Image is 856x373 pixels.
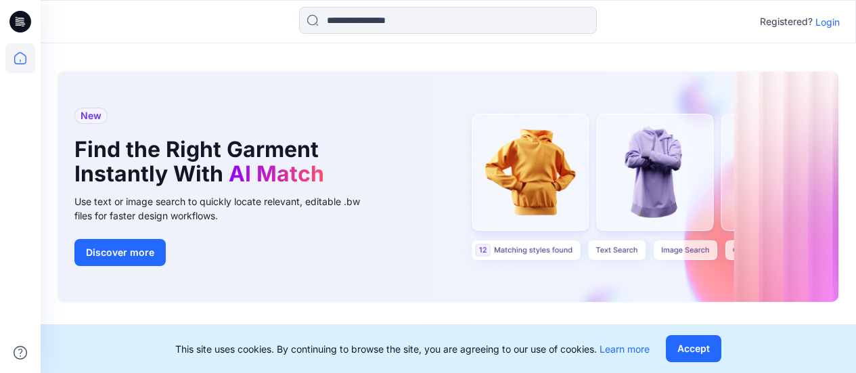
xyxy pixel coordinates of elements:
p: This site uses cookies. By continuing to browse the site, you are agreeing to our use of cookies. [175,342,650,356]
a: Learn more [600,343,650,355]
h1: Find the Right Garment Instantly With [74,137,359,186]
button: Accept [666,335,721,362]
button: Discover more [74,239,166,266]
span: New [81,108,102,124]
span: AI Match [229,160,324,187]
p: Registered? [760,14,813,30]
p: Login [815,15,840,29]
div: Use text or image search to quickly locate relevant, editable .bw files for faster design workflows. [74,194,379,223]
